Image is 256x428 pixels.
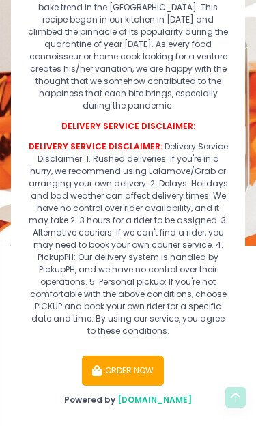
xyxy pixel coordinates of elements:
b: DELIVERY SERVICE DISCLAIMER: [29,141,162,152]
div: Delivery Service Disclaimer: 1. Rushed deliveries: If you're in a hurry, we recommend using Lalam... [27,141,229,337]
b: DELIVERY SERVICE DISCLAIMER: [61,120,195,132]
button: ORDER NOW [82,356,164,386]
a: [DOMAIN_NAME] [117,394,192,405]
div: Powered by [27,394,229,406]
